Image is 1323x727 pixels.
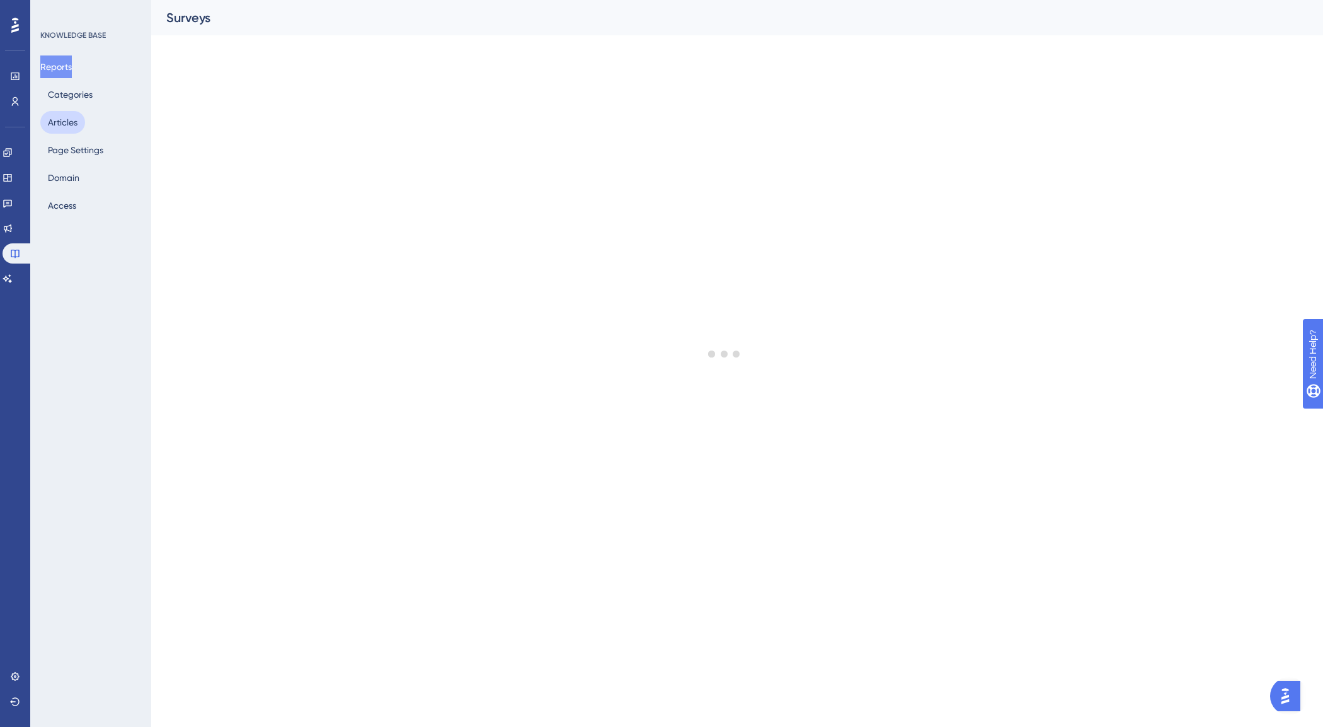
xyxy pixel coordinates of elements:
button: Page Settings [40,139,111,161]
button: Categories [40,83,100,106]
div: Surveys [166,9,1276,26]
button: Access [40,194,84,217]
div: KNOWLEDGE BASE [40,30,106,40]
button: Articles [40,111,85,134]
iframe: UserGuiding AI Assistant Launcher [1270,677,1308,715]
button: Reports [40,55,72,78]
span: Need Help? [30,3,79,18]
button: Domain [40,166,87,189]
